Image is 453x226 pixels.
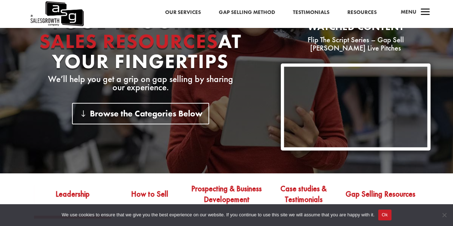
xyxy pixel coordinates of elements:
[378,210,391,220] button: Ok
[440,211,448,218] span: No
[342,182,419,216] a: Gap Selling Resources
[265,182,342,216] a: Case studies & Testimonials
[347,8,376,17] a: Resources
[418,5,432,20] span: a
[34,182,111,216] a: Leadership
[284,67,427,147] iframe: 15 Cold Email Patterns to Break to Get Replies
[62,211,374,218] span: We use cookies to ensure that we give you the best experience on our website. If you continue to ...
[281,35,430,53] p: Flip The Script Series – Gap Sell [PERSON_NAME] Live Pitches
[188,182,265,216] a: Prospecting & Business Developement
[23,11,258,75] h1: Fool-proof At Your Fingertips
[39,8,229,54] span: Free Sales Resources
[72,103,209,124] a: Browse the Categories Below
[293,8,329,17] a: Testimonials
[23,75,258,92] p: We’ll help you get a grip on gap selling by sharing our experience.
[218,8,275,17] a: Gap Selling Method
[400,8,416,15] span: Menu
[165,8,201,17] a: Our Services
[111,182,188,216] a: How to Sell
